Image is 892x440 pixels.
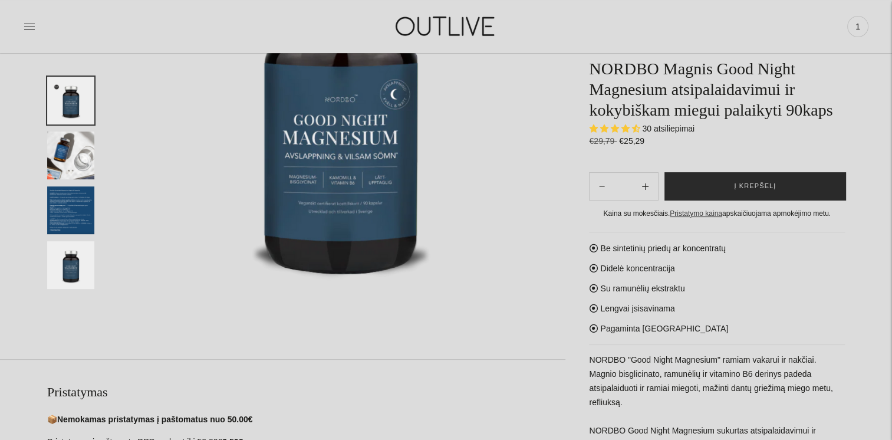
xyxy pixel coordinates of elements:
span: 1 [850,18,866,35]
button: Subtract product quantity [633,173,658,201]
button: Translation missing: en.general.accessibility.image_thumbail [47,77,94,124]
button: Add product quantity [590,173,614,201]
span: 30 atsiliepimai [642,124,694,133]
strong: Nemokamas pristatymas į paštomatus nuo 50.00€ [57,415,252,424]
s: €29,79 [589,137,617,146]
span: €25,29 [619,137,644,146]
img: OUTLIVE [373,6,520,47]
input: Product quantity [615,178,633,195]
div: Kaina su mokesčiais. apskaičiuojama apmokėjimo metu. [589,208,845,221]
button: Translation missing: en.general.accessibility.image_thumbail [47,241,94,289]
span: Į krepšelį [734,181,776,193]
button: Translation missing: en.general.accessibility.image_thumbail [47,132,94,179]
button: Į krepšelį [664,173,846,201]
a: Pristatymo kaina [670,210,722,218]
p: 📦 [47,413,565,427]
button: Translation missing: en.general.accessibility.image_thumbail [47,186,94,234]
span: 4.70 stars [589,124,642,133]
a: 1 [847,14,868,40]
h1: NORDBO Magnis Good Night Magnesium atsipalaidavimui ir kokybiškam miegui palaikyti 90kaps [589,58,845,120]
h2: Pristatymas [47,383,565,401]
